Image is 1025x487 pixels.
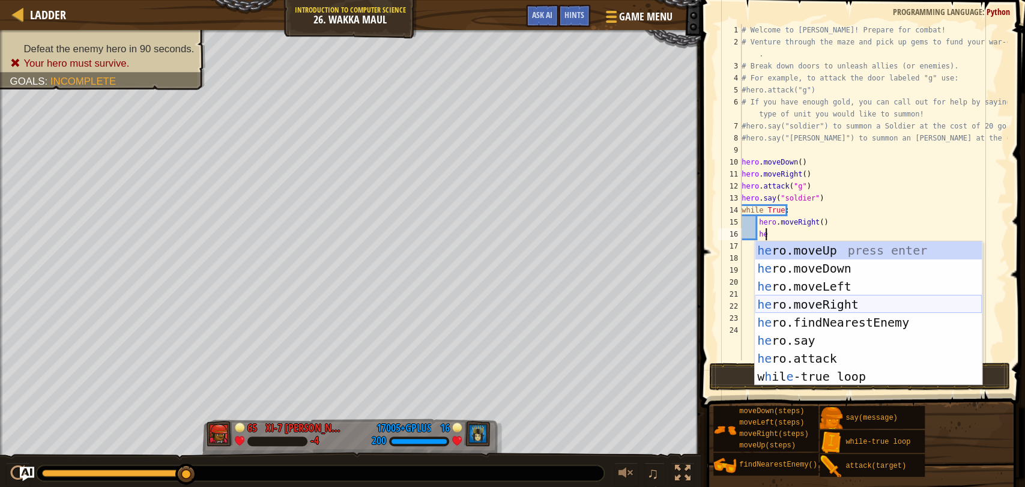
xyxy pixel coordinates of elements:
[893,6,982,17] span: Programming language
[845,414,897,422] span: say(message)
[532,9,552,20] span: Ask AI
[718,144,742,156] div: 9
[372,436,386,447] div: 200
[376,420,431,436] div: 17005+gplus
[718,264,742,276] div: 19
[30,7,66,23] span: Ladder
[10,41,195,56] li: Defeat the enemy hero in 90 seconds.
[739,430,808,438] span: moveRight(steps)
[845,438,910,446] span: while-true loop
[718,216,742,228] div: 15
[713,454,736,477] img: portrait.png
[718,60,742,72] div: 3
[526,5,558,27] button: Ask AI
[265,420,343,436] div: XI-7 [PERSON_NAME]
[718,156,742,168] div: 10
[718,252,742,264] div: 18
[718,96,742,120] div: 6
[23,43,194,55] span: Defeat the enemy hero in 90 seconds.
[718,132,742,144] div: 8
[718,180,742,192] div: 12
[10,76,45,87] span: Goals
[437,420,449,431] div: 16
[820,455,842,478] img: portrait.png
[647,464,659,482] span: ♫
[709,363,1010,390] button: Run ⇧↵
[50,76,116,87] span: Incomplete
[644,462,665,487] button: ♫
[718,312,742,324] div: 23
[739,461,817,469] span: findNearestEnemy()
[596,5,680,33] button: Game Menu
[207,421,233,446] img: thang_avatar_frame.png
[718,36,742,60] div: 2
[718,168,742,180] div: 11
[845,462,906,470] span: attack(target)
[718,288,742,300] div: 21
[614,462,638,487] button: Adjust volume
[24,7,66,23] a: Ladder
[713,419,736,441] img: portrait.png
[464,421,491,446] img: thang_avatar_frame.png
[23,58,129,69] span: Your hero must survive.
[310,436,319,447] div: -4
[718,204,742,216] div: 14
[718,276,742,288] div: 20
[739,407,804,416] span: moveDown(steps)
[718,84,742,96] div: 5
[820,407,842,430] img: portrait.png
[45,76,50,87] span: :
[718,120,742,132] div: 7
[718,324,742,336] div: 24
[718,228,742,240] div: 16
[247,420,259,431] div: 65
[987,6,1010,17] span: Python
[739,419,804,427] span: moveLeft(steps)
[564,9,584,20] span: Hints
[671,462,695,487] button: Toggle fullscreen
[820,431,842,454] img: portrait.png
[619,9,673,25] span: Game Menu
[739,441,796,450] span: moveUp(steps)
[718,300,742,312] div: 22
[718,240,742,252] div: 17
[6,462,30,487] button: Ctrl + P: Play
[718,72,742,84] div: 4
[718,192,742,204] div: 13
[718,24,742,36] div: 1
[20,467,34,481] button: Ask AI
[982,6,987,17] span: :
[10,56,195,70] li: Your hero must survive.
